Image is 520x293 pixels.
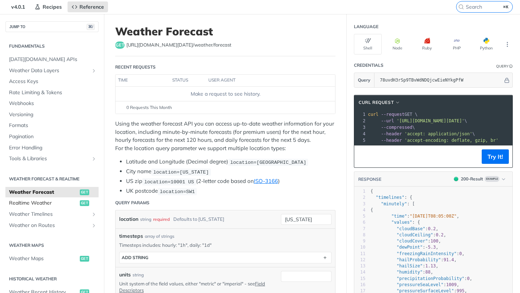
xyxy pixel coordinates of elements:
[396,276,464,281] span: "precipitationProbability"
[356,99,403,106] button: cURL Request
[354,124,367,131] div: 3
[354,23,378,30] div: Language
[9,89,97,96] span: Rate Limiting & Tokens
[126,104,172,111] span: 0 Requests This Month
[9,56,97,63] span: [DATE][DOMAIN_NAME] APIs
[496,64,513,69] div: QueryInformation
[354,282,365,288] div: 16
[391,214,407,219] span: "time"
[354,188,365,194] div: 1
[5,209,99,220] a: Weather TimelinesShow subpages for Weather Timelines
[370,276,472,281] span: : ,
[425,245,428,250] span: -
[68,1,108,12] a: Reference
[370,226,438,231] span: : ,
[144,179,194,184] span: location=10001 US
[376,73,503,87] input: apikey
[396,282,443,287] span: "pressureSeaLevel"
[5,65,99,76] a: Weather Data LayersShow subpages for Weather Data Layers
[9,111,97,118] span: Versioning
[126,167,335,176] li: City name
[5,87,99,98] a: Rate Limiting & Tokens
[354,207,365,213] div: 4
[118,90,332,98] div: Make a request to see history.
[370,282,459,287] span: : ,
[370,257,457,262] span: : ,
[354,244,365,250] div: 10
[413,34,441,54] button: Ruby
[358,151,368,162] button: Copy to clipboard
[206,75,321,86] th: user agent
[91,68,97,74] button: Show subpages for Weather Data Layers
[450,175,509,183] button: 200200-ResultExample
[396,232,433,237] span: "cloudCeiling"
[5,98,99,109] a: Webhooks
[354,269,365,275] div: 14
[120,252,331,263] button: ADD string
[354,226,365,232] div: 7
[381,138,402,143] span: --header
[230,159,306,165] span: location=[GEOGRAPHIC_DATA]
[115,41,125,49] span: get
[383,34,411,54] button: Node
[5,43,99,49] h2: Fundamentals
[396,251,456,256] span: "freezingRainIntensity"
[116,75,170,86] th: time
[354,118,367,124] div: 2
[370,245,438,250] span: : ,
[9,255,78,262] span: Weather Maps
[436,232,444,237] span: 0.2
[115,64,156,70] div: Recent Requests
[9,200,78,207] span: Realtime Weather
[370,270,433,275] span: : ,
[5,242,99,249] h2: Weather Maps
[9,222,89,229] span: Weather on Routes
[425,263,436,268] span: 1.13
[381,118,394,123] span: --url
[5,109,99,120] a: Versioning
[80,200,89,206] span: get
[91,223,97,228] button: Show subpages for Weather on Routes
[381,131,402,136] span: --header
[7,1,29,12] span: v4.0.1
[5,153,99,164] a: Tools & LibrariesShow subpages for Tools & Libraries
[5,220,99,231] a: Weather on RoutesShow subpages for Weather on Routes
[368,112,417,117] span: GET \
[160,189,195,194] span: location=SW1
[9,122,97,129] span: Formats
[370,189,373,194] span: {
[376,195,404,200] span: "timelines"
[79,4,104,10] span: Reference
[396,263,422,268] span: "hailSize"
[115,200,149,206] div: Query Params
[368,112,378,117] span: curl
[443,34,471,54] button: PHP
[359,99,394,106] span: cURL Request
[5,143,99,153] a: Error Handling
[5,253,99,264] a: Weather Mapsget
[254,178,278,184] a: ISO-3166
[119,214,138,224] label: location
[126,158,335,166] li: Latitude and Longitude (Decimal degree)
[404,138,498,143] span: 'accept-encoding: deflate, gzip, br'
[354,73,374,87] button: Query
[404,131,472,136] span: 'accept: application/json'
[354,213,365,219] div: 5
[504,41,511,48] svg: More ellipsis
[391,220,412,225] span: "values"
[428,226,436,231] span: 0.2
[5,187,99,198] a: Weather Forecastget
[496,64,508,69] div: Query
[145,233,174,240] div: array of strings
[9,144,97,152] span: Error Handling
[133,272,144,278] div: string
[354,257,365,263] div: 12
[5,76,99,87] a: Access Keys
[502,39,513,50] button: More Languages
[509,65,513,68] i: Information
[354,201,365,207] div: 3
[115,120,335,152] p: Using the weather forecast API you can access up-to-date weather information for your location, i...
[461,176,483,182] div: 200 - Result
[368,125,415,130] span: \
[5,198,99,209] a: Realtime Weatherget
